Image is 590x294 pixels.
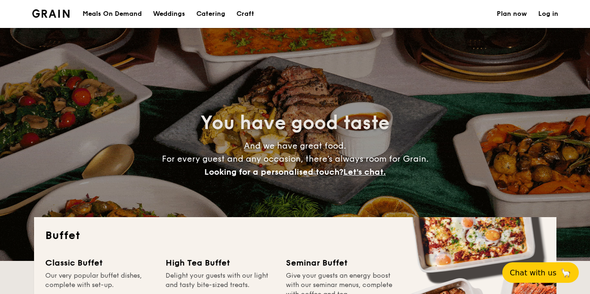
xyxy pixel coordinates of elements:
button: Chat with us🦙 [502,262,579,283]
a: Logotype [32,9,70,18]
span: 🦙 [560,267,571,278]
span: Chat with us [510,268,556,277]
div: Seminar Buffet [286,256,395,269]
span: Let's chat. [343,167,386,177]
img: Grain [32,9,70,18]
div: Classic Buffet [45,256,154,269]
h2: Buffet [45,228,545,243]
div: High Tea Buffet [166,256,275,269]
